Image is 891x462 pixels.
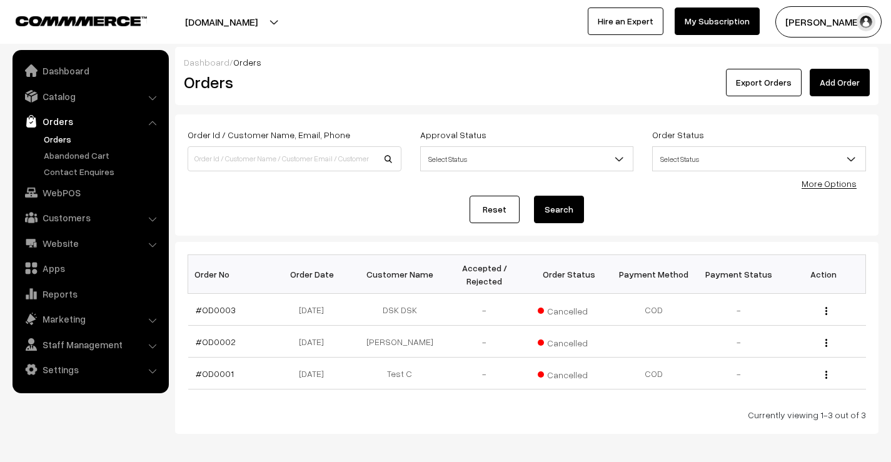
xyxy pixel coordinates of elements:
a: Reports [16,283,164,305]
span: Orders [233,57,261,68]
span: Cancelled [538,333,600,349]
h2: Orders [184,73,400,92]
input: Order Id / Customer Name / Customer Email / Customer Phone [188,146,401,171]
label: Order Id / Customer Name, Email, Phone [188,128,350,141]
span: Select Status [420,146,634,171]
th: Accepted / Rejected [442,255,527,294]
td: [PERSON_NAME] [358,326,443,358]
th: Order Date [273,255,358,294]
a: WebPOS [16,181,164,204]
td: - [442,326,527,358]
td: [DATE] [273,294,358,326]
th: Payment Status [697,255,782,294]
a: #OD0003 [196,304,236,315]
td: DSK DSK [358,294,443,326]
td: Test C [358,358,443,389]
a: Marketing [16,308,164,330]
th: Customer Name [358,255,443,294]
a: More Options [802,178,857,189]
td: COD [612,294,697,326]
td: - [442,358,527,389]
a: Apps [16,257,164,279]
a: Add Order [810,69,870,96]
span: Select Status [653,148,865,170]
button: Export Orders [726,69,802,96]
button: [DOMAIN_NAME] [141,6,301,38]
button: Search [534,196,584,223]
a: Dashboard [16,59,164,82]
div: Currently viewing 1-3 out of 3 [188,408,866,421]
a: Settings [16,358,164,381]
a: Website [16,232,164,254]
a: Abandoned Cart [41,149,164,162]
img: COMMMERCE [16,16,147,26]
a: Orders [41,133,164,146]
a: Reset [470,196,520,223]
a: Orders [16,110,164,133]
a: COMMMERCE [16,13,125,28]
span: Cancelled [538,301,600,318]
th: Payment Method [612,255,697,294]
a: Catalog [16,85,164,108]
td: - [697,294,782,326]
td: - [697,358,782,389]
td: COD [612,358,697,389]
a: Customers [16,206,164,229]
div: / [184,56,870,69]
th: Order Status [527,255,612,294]
a: #OD0001 [196,368,234,379]
span: Select Status [421,148,633,170]
td: [DATE] [273,326,358,358]
a: My Subscription [675,8,760,35]
td: - [442,294,527,326]
button: [PERSON_NAME]… [775,6,882,38]
label: Order Status [652,128,704,141]
label: Approval Status [420,128,486,141]
img: user [857,13,875,31]
th: Order No [188,255,273,294]
a: Hire an Expert [588,8,663,35]
a: Staff Management [16,333,164,356]
td: [DATE] [273,358,358,389]
img: Menu [825,307,827,315]
img: Menu [825,339,827,347]
a: Contact Enquires [41,165,164,178]
img: Menu [825,371,827,379]
th: Action [781,255,866,294]
span: Select Status [652,146,866,171]
a: #OD0002 [196,336,236,347]
td: - [697,326,782,358]
span: Cancelled [538,365,600,381]
a: Dashboard [184,57,229,68]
